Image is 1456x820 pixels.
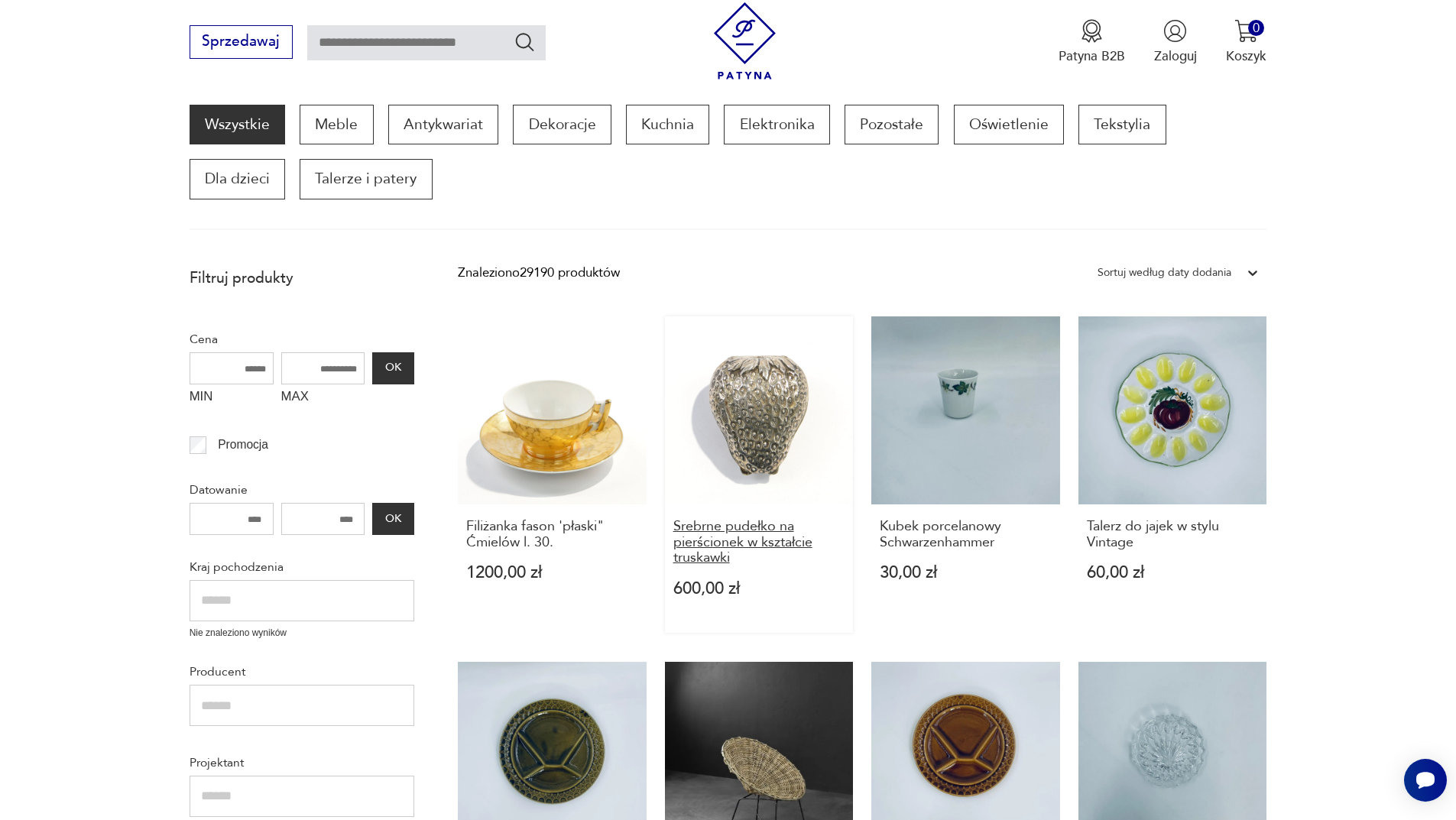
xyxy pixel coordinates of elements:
a: Kubek porcelanowy SchwarzenhammerKubek porcelanowy Schwarzenhammer30,00 zł [871,316,1060,633]
img: Ikona koszyka [1234,19,1258,43]
p: Filtruj produkty [190,268,414,288]
a: Dekoracje [513,105,611,144]
p: Producent [190,662,414,682]
p: Kraj pochodzenia [190,557,414,577]
button: Zaloguj [1154,19,1197,65]
img: Ikona medalu [1080,19,1104,43]
a: Pozostałe [845,105,939,144]
a: Talerze i patery [300,159,432,199]
p: 60,00 zł [1087,565,1259,581]
a: Oświetlenie [954,105,1064,144]
button: Szukaj [514,31,536,53]
a: Kuchnia [626,105,709,144]
a: Filiżanka fason 'płaski" Ćmielów l. 30.Filiżanka fason 'płaski" Ćmielów l. 30.1200,00 zł [458,316,647,633]
div: Sortuj według daty dodania [1098,263,1231,283]
p: Datowanie [190,480,414,500]
p: Zaloguj [1154,47,1197,65]
p: 30,00 zł [880,565,1052,581]
a: Sprzedawaj [190,37,293,49]
a: Meble [300,105,373,144]
img: Ikonka użytkownika [1163,19,1187,43]
h3: Talerz do jajek w stylu Vintage [1087,519,1259,550]
div: Znaleziono 29190 produktów [458,263,620,283]
p: Koszyk [1226,47,1266,65]
button: Sprzedawaj [190,25,293,59]
button: 0Koszyk [1226,19,1266,65]
button: Patyna B2B [1059,19,1125,65]
label: MAX [281,384,365,413]
iframe: Smartsupp widget button [1404,759,1447,802]
a: Antykwariat [388,105,498,144]
button: OK [372,352,413,384]
a: Srebrne pudełko na pierścionek w kształcie truskawkiSrebrne pudełko na pierścionek w kształcie tr... [665,316,854,633]
a: Tekstylia [1078,105,1166,144]
div: 0 [1248,20,1264,36]
img: Patyna - sklep z meblami i dekoracjami vintage [706,2,783,79]
a: Elektronika [724,105,829,144]
p: Cena [190,329,414,349]
label: MIN [190,384,274,413]
p: Projektant [190,753,414,773]
a: Ikona medaluPatyna B2B [1059,19,1125,65]
a: Talerz do jajek w stylu VintageTalerz do jajek w stylu Vintage60,00 zł [1078,316,1267,633]
a: Wszystkie [190,105,285,144]
h3: Filiżanka fason 'płaski" Ćmielów l. 30. [466,519,638,550]
p: Promocja [218,435,268,455]
a: Dla dzieci [190,159,285,199]
h3: Kubek porcelanowy Schwarzenhammer [880,519,1052,550]
h3: Srebrne pudełko na pierścionek w kształcie truskawki [673,519,845,566]
p: Nie znaleziono wyników [190,626,414,640]
p: Patyna B2B [1059,47,1125,65]
button: OK [372,503,413,535]
p: 600,00 zł [673,581,845,597]
p: 1200,00 zł [466,565,638,581]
